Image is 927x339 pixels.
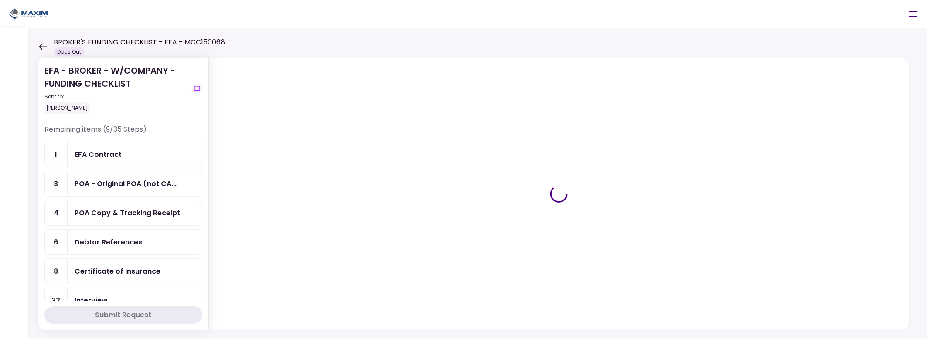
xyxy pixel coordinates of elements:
[45,171,68,196] div: 3
[44,64,188,114] div: EFA - BROKER - W/COMPANY - FUNDING CHECKLIST
[45,259,68,284] div: 8
[75,178,177,189] div: POA - Original POA (not CA or GA)
[9,7,48,20] img: Partner icon
[75,237,142,247] div: Debtor References
[54,47,85,56] div: Docs Out
[45,200,68,225] div: 4
[75,295,108,306] div: Interview
[44,200,202,226] a: 4POA Copy & Tracking Receipt
[903,3,924,24] button: Open menu
[75,149,122,160] div: EFA Contract
[45,142,68,167] div: 1
[44,288,202,313] a: 32Interview
[44,258,202,284] a: 8Certificate of Insurance
[192,84,202,94] button: show-messages
[44,102,90,114] div: [PERSON_NAME]
[95,310,152,320] div: Submit Request
[44,306,202,324] button: Submit Request
[75,207,180,218] div: POA Copy & Tracking Receipt
[45,288,68,313] div: 32
[75,266,160,277] div: Certificate of Insurance
[44,124,202,142] div: Remaining items (9/35 Steps)
[44,93,188,101] div: Sent to:
[45,230,68,254] div: 6
[54,37,225,47] h1: BROKER'S FUNDING CHECKLIST - EFA - MCC150068
[44,142,202,167] a: 1EFA Contract
[44,229,202,255] a: 6Debtor References
[44,171,202,197] a: 3POA - Original POA (not CA or GA)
